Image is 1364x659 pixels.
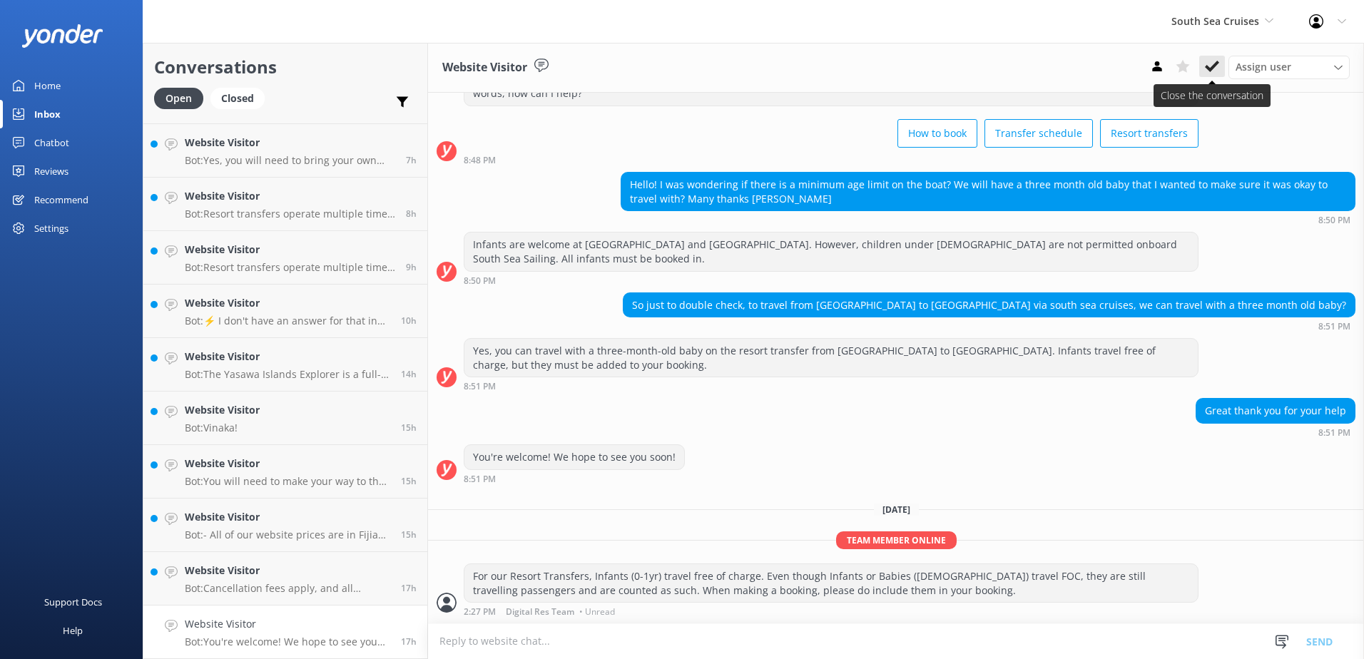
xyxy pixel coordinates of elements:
h4: Website Visitor [185,188,395,204]
div: Yes, you can travel with a three-month-old baby on the resort transfer from [GEOGRAPHIC_DATA] to ... [464,339,1198,377]
a: Website VisitorBot:Resort transfers operate multiple times a day, every day, departing from [GEOG... [143,178,427,231]
span: Sep 02 2025 10:58pm (UTC +12:00) Pacific/Auckland [401,475,417,487]
span: Sep 03 2025 06:22am (UTC +12:00) Pacific/Auckland [406,208,417,220]
strong: 8:51 PM [464,475,496,484]
div: Sep 02 2025 08:51pm (UTC +12:00) Pacific/Auckland [464,381,1198,391]
h4: Website Visitor [185,242,395,257]
span: Assign user [1236,59,1291,75]
div: Home [34,71,61,100]
span: Sep 02 2025 10:38pm (UTC +12:00) Pacific/Auckland [401,528,417,541]
div: Support Docs [44,588,102,616]
div: Sep 02 2025 08:51pm (UTC +12:00) Pacific/Auckland [1196,427,1355,437]
a: Website VisitorBot:⚡ I don't have an answer for that in my knowledge base. Please try and rephras... [143,285,427,338]
strong: 2:27 PM [464,608,496,616]
p: Bot: Cancellation fees apply, and all cancellations must be received in writing by the South Sea ... [185,582,390,595]
span: Sep 02 2025 09:15pm (UTC +12:00) Pacific/Auckland [401,582,417,594]
strong: 8:51 PM [464,382,496,391]
span: Team member online [836,531,957,549]
strong: 8:51 PM [1318,322,1350,331]
p: Bot: Yes, you will need to bring your own towels on our day trips, except at [GEOGRAPHIC_DATA] wh... [185,154,395,167]
p: Bot: Resort transfers operate multiple times a day, every day, departing from [GEOGRAPHIC_DATA] a... [185,261,395,274]
span: [DATE] [874,504,919,516]
h4: Website Visitor [185,456,390,471]
button: How to book [897,119,977,148]
div: Open [154,88,203,109]
span: Digital Res Team [506,608,574,616]
span: Sep 02 2025 11:37pm (UTC +12:00) Pacific/Auckland [401,368,417,380]
span: South Sea Cruises [1171,14,1259,28]
span: • Unread [579,608,615,616]
p: Bot: ⚡ I don't have an answer for that in my knowledge base. Please try and rephrase your questio... [185,315,390,327]
p: Bot: Resort transfers operate multiple times a day, every day, departing from [GEOGRAPHIC_DATA] a... [185,208,395,220]
a: Website VisitorBot:The Yasawa Islands Explorer is a full-day sightseeing cruise through the Yasaw... [143,338,427,392]
a: Website VisitorBot:Cancellation fees apply, and all cancellations must be received in writing by ... [143,552,427,606]
span: Sep 02 2025 11:14pm (UTC +12:00) Pacific/Auckland [401,422,417,434]
div: Assign User [1228,56,1350,78]
p: Bot: Vinaka! [185,422,260,434]
h4: Website Visitor [185,616,390,632]
h2: Conversations [154,53,417,81]
a: Website VisitorBot:Resort transfers operate multiple times a day, every day, departing from [GEOG... [143,231,427,285]
a: Website VisitorBot:You're welcome! We hope to see you soon!17h [143,606,427,659]
div: Hello! I was wondering if there is a minimum age limit on the boat? We will have a three month ol... [621,173,1355,210]
h4: Website Visitor [185,135,395,150]
a: Website VisitorBot:- All of our website prices are in Fijian Dollars (FJD) and include taxes unle... [143,499,427,552]
span: Sep 02 2025 08:51pm (UTC +12:00) Pacific/Auckland [401,635,417,648]
h4: Website Visitor [185,349,390,364]
strong: 8:50 PM [1318,216,1350,225]
div: For our Resort Transfers, Infants (0-1yr) travel free of charge. Even though Infants or Babies ([... [464,564,1198,602]
div: Help [63,616,83,645]
a: Open [154,90,210,106]
p: Bot: - All of our website prices are in Fijian Dollars (FJD) and include taxes unless otherwise s... [185,528,390,541]
div: Great thank you for your help [1196,399,1355,423]
a: Website VisitorBot:Yes, you will need to bring your own towels on our day trips, except at [GEOGR... [143,124,427,178]
p: Bot: You're welcome! We hope to see you soon! [185,635,390,648]
button: Resort transfers [1100,119,1198,148]
div: Closed [210,88,265,109]
h4: Website Visitor [185,295,390,311]
p: Bot: You will need to make your way to the nearest resort listed on the courtesy coach pick-up sc... [185,475,390,488]
a: Closed [210,90,272,106]
div: Inbox [34,100,61,128]
img: yonder-white-logo.png [21,24,103,48]
div: Sep 02 2025 08:50pm (UTC +12:00) Pacific/Auckland [464,275,1198,285]
div: Recommend [34,185,88,214]
div: Reviews [34,157,68,185]
div: Chatbot [34,128,69,157]
h3: Website Visitor [442,58,527,77]
span: Sep 03 2025 04:16am (UTC +12:00) Pacific/Auckland [401,315,417,327]
strong: 8:50 PM [464,277,496,285]
strong: 8:48 PM [464,156,496,165]
button: Transfer schedule [984,119,1093,148]
div: You're welcome! We hope to see you soon! [464,445,684,469]
h4: Website Visitor [185,563,390,578]
div: Sep 02 2025 08:51pm (UTC +12:00) Pacific/Auckland [464,474,685,484]
span: Sep 03 2025 06:49am (UTC +12:00) Pacific/Auckland [406,154,417,166]
a: Website VisitorBot:Vinaka!15h [143,392,427,445]
strong: 8:51 PM [1318,429,1350,437]
span: Sep 03 2025 04:40am (UTC +12:00) Pacific/Auckland [406,261,417,273]
a: Website VisitorBot:You will need to make your way to the nearest resort listed on the courtesy co... [143,445,427,499]
h4: Website Visitor [185,402,260,418]
div: So just to double check, to travel from [GEOGRAPHIC_DATA] to [GEOGRAPHIC_DATA] via south sea crui... [624,293,1355,317]
div: Settings [34,214,68,242]
div: Sep 02 2025 08:51pm (UTC +12:00) Pacific/Auckland [623,321,1355,331]
div: Sep 02 2025 08:50pm (UTC +12:00) Pacific/Auckland [621,215,1355,225]
div: Sep 03 2025 02:27pm (UTC +12:00) Pacific/Auckland [464,606,1198,616]
div: Infants are welcome at [GEOGRAPHIC_DATA] and [GEOGRAPHIC_DATA]. However, children under [DEMOGRAP... [464,233,1198,270]
h4: Website Visitor [185,509,390,525]
div: Sep 02 2025 08:48pm (UTC +12:00) Pacific/Auckland [464,155,1198,165]
p: Bot: The Yasawa Islands Explorer is a full-day sightseeing cruise through the Yasawa Island chain... [185,368,390,381]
